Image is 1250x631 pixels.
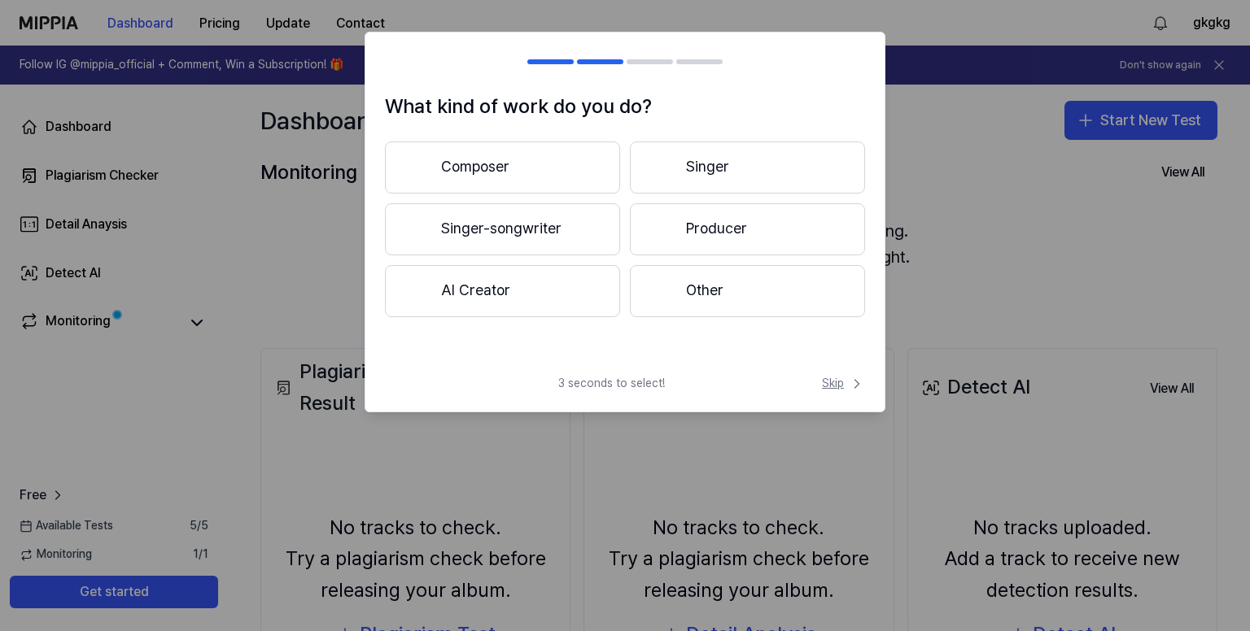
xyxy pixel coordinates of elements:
h1: What kind of work do you do? [385,91,865,122]
span: Skip [822,376,865,392]
button: Producer [630,203,865,255]
span: 3 seconds to select! [558,376,665,392]
button: Composer [385,141,620,194]
button: Singer [630,141,865,194]
button: AI Creator [385,265,620,317]
button: Skip [819,376,865,392]
button: Singer-songwriter [385,203,620,255]
button: Other [630,265,865,317]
